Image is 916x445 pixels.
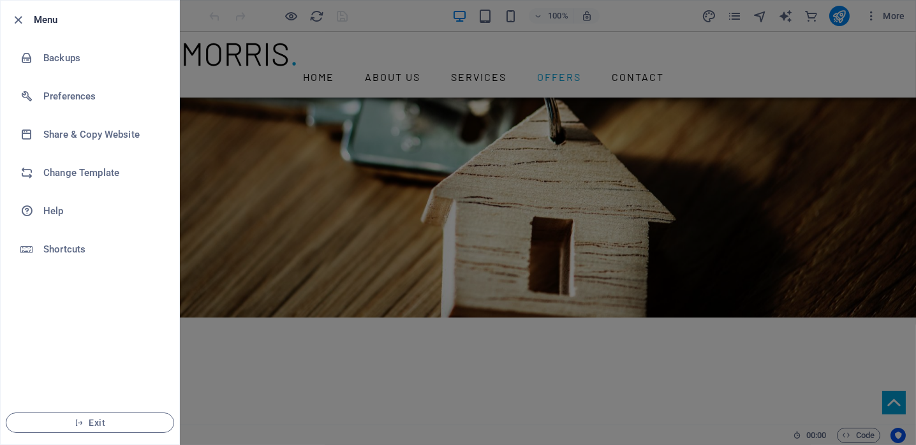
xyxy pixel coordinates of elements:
span: Exit [17,418,163,428]
button: Exit [6,412,174,433]
h6: Help [43,203,161,219]
h6: Change Template [43,165,161,180]
a: Help [1,192,179,230]
h6: Shortcuts [43,242,161,257]
h6: Preferences [43,89,161,104]
h6: Share & Copy Website [43,127,161,142]
h6: Backups [43,50,161,66]
h6: Menu [34,12,169,27]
